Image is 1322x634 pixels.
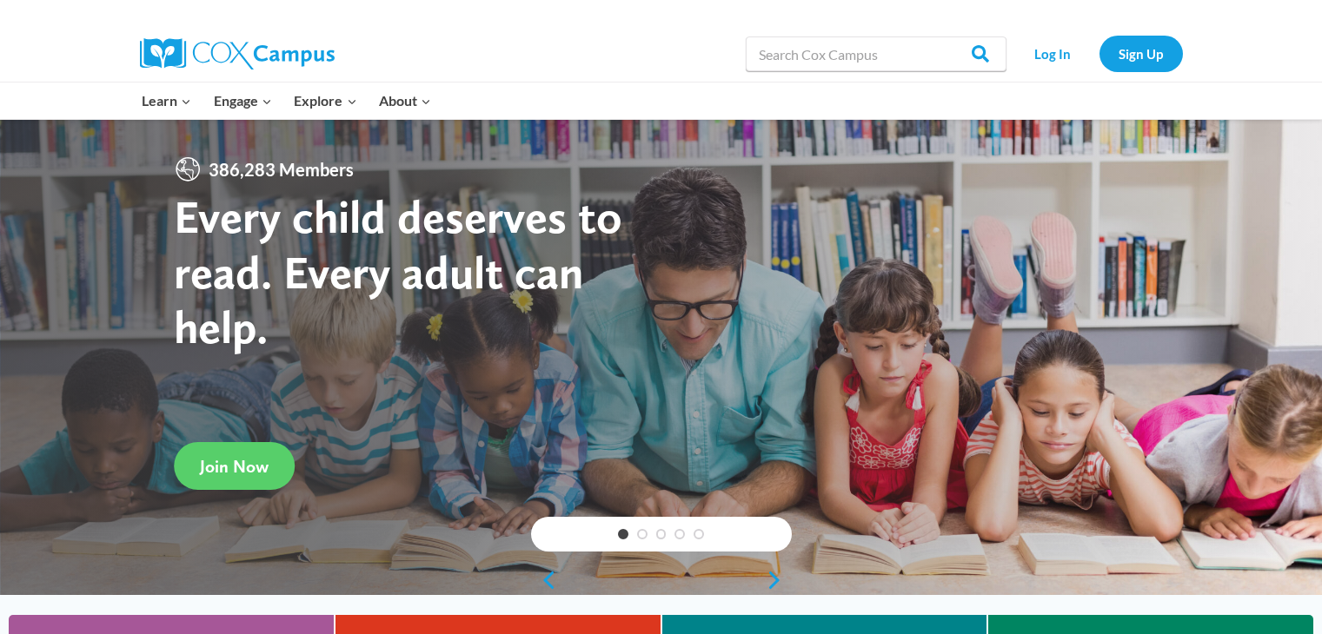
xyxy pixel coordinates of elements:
[1099,36,1183,71] a: Sign Up
[214,89,272,112] span: Engage
[294,89,356,112] span: Explore
[694,529,704,539] a: 5
[637,529,648,539] a: 2
[1015,36,1183,71] nav: Secondary Navigation
[766,570,792,591] a: next
[531,570,557,591] a: previous
[142,89,191,112] span: Learn
[174,442,295,490] a: Join Now
[202,155,361,183] span: 386,283 Members
[531,563,792,598] div: content slider buttons
[618,529,628,539] a: 1
[140,38,335,69] img: Cox Campus
[674,529,685,539] a: 4
[1015,36,1091,71] a: Log In
[131,83,442,119] nav: Primary Navigation
[200,456,269,477] span: Join Now
[174,188,622,354] strong: Every child deserves to read. Every adult can help.
[746,36,1006,71] input: Search Cox Campus
[656,529,667,539] a: 3
[379,89,431,112] span: About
